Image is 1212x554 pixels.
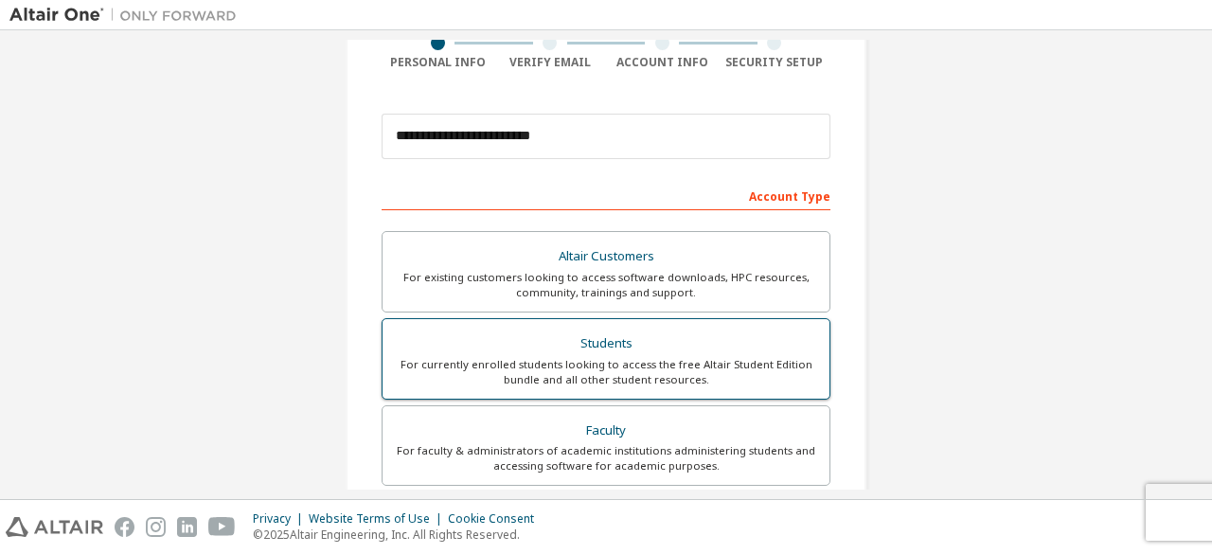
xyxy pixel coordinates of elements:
div: Security Setup [719,55,831,70]
img: youtube.svg [208,517,236,537]
div: Verify Email [494,55,607,70]
div: For currently enrolled students looking to access the free Altair Student Edition bundle and all ... [394,357,818,387]
img: Altair One [9,6,246,25]
div: Cookie Consent [448,511,545,527]
img: linkedin.svg [177,517,197,537]
div: For faculty & administrators of academic institutions administering students and accessing softwa... [394,443,818,474]
div: Students [394,331,818,357]
div: Website Terms of Use [309,511,448,527]
img: instagram.svg [146,517,166,537]
div: For existing customers looking to access software downloads, HPC resources, community, trainings ... [394,270,818,300]
div: Altair Customers [394,243,818,270]
div: Faculty [394,418,818,444]
img: facebook.svg [115,517,134,537]
div: Account Info [606,55,719,70]
img: altair_logo.svg [6,517,103,537]
div: Privacy [253,511,309,527]
p: © 2025 Altair Engineering, Inc. All Rights Reserved. [253,527,545,543]
div: Account Type [382,180,830,210]
div: Personal Info [382,55,494,70]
